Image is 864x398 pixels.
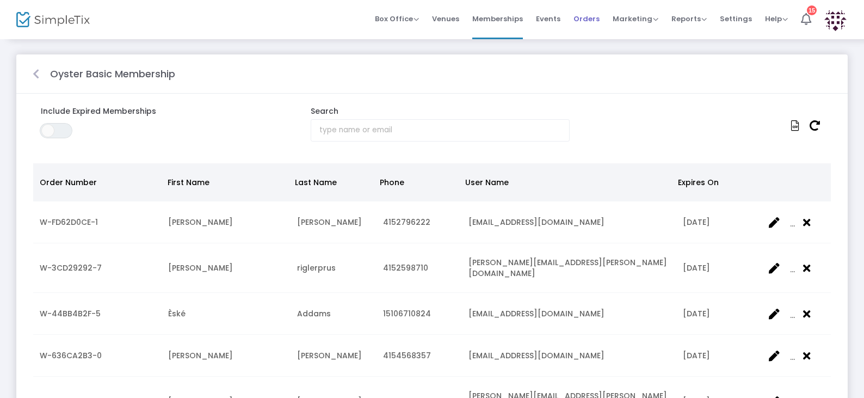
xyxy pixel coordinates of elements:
span: Suzanne [168,350,233,361]
span: Memberships [472,5,523,33]
span: 11/23/2025 [683,308,710,319]
span: Venues [432,5,459,33]
span: 4152598710 [383,262,428,273]
span: Reports [671,14,707,24]
span: Marketing [613,14,658,24]
span: W-636CA2B3-0 [40,350,102,361]
span: W-3CD29292-7 [40,262,102,273]
input: type name or email [311,119,570,142]
span: eske.addams@gmail.com [468,308,604,319]
span: julia.rigler@gmail.com [468,257,667,279]
span: matsutake@comcast.net [468,217,604,228]
span: First Name [168,177,209,188]
span: Last Name [295,177,337,188]
span: Order Number [40,177,97,188]
th: User Name [459,163,671,201]
span: Addams [297,308,331,319]
m-panel-title: Oyster Basic Membership [50,66,175,81]
span: Degen [297,350,362,361]
th: Phone [373,163,458,201]
span: W-FD62D0CE-1 [40,217,98,228]
span: Orders [573,5,600,33]
span: julia [168,262,233,273]
span: 15106710824 [383,308,431,319]
span: W-44BB4B2F-5 [40,308,101,319]
span: 11/22/2025 [683,262,710,273]
span: 4152796222 [383,217,430,228]
div: 15 [807,5,817,15]
label: Search [303,106,347,117]
span: Help [765,14,788,24]
span: Èské [168,308,186,319]
span: riglerprus [297,262,336,273]
span: Novak [297,217,362,228]
span: Expires On [678,177,719,188]
label: Include Expired Memberships [33,106,292,117]
span: Events [536,5,560,33]
span: 11/22/2025 [683,217,710,228]
span: 4154568357 [383,350,431,361]
span: Box Office [375,14,419,24]
span: degens@sbcglobal.net [468,350,604,361]
span: 11/25/2025 [683,350,710,361]
span: Nicole [168,217,233,228]
span: Settings [720,5,752,33]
